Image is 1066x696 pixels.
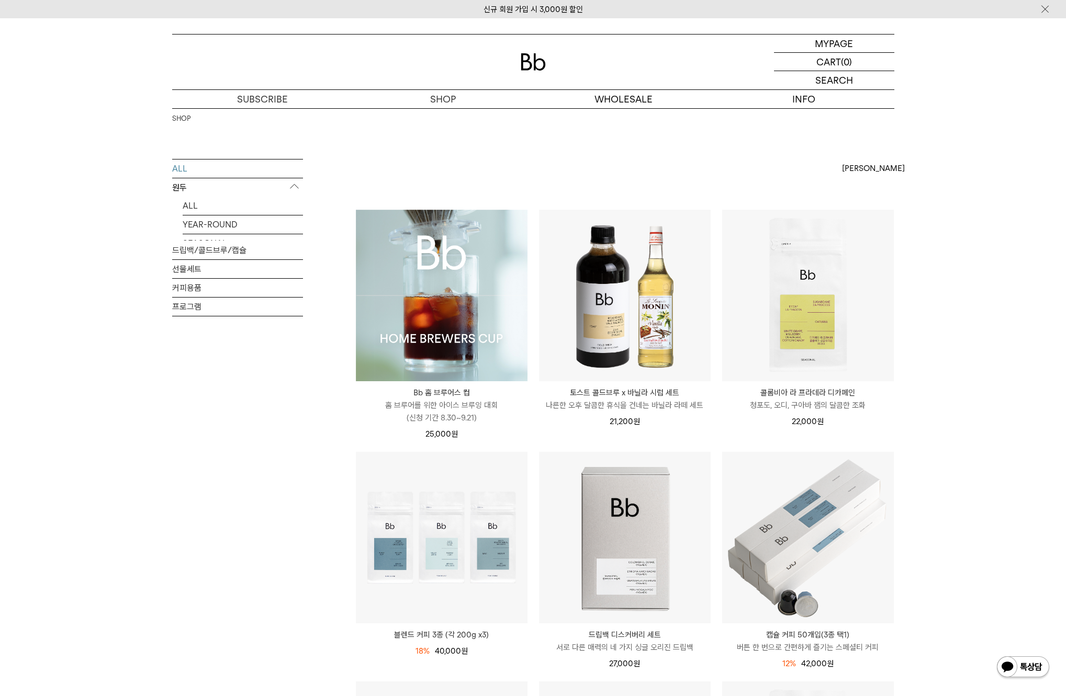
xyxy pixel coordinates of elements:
[539,452,711,623] img: 드립백 디스커버리 세트
[356,386,528,424] a: Bb 홈 브루어스 컵 홈 브루어를 위한 아이스 브루잉 대회(신청 기간 8.30~9.21)
[172,260,303,278] a: 선물세트
[801,659,834,668] span: 42,000
[539,629,711,654] a: 드립백 디스커버리 세트 서로 다른 매력의 네 가지 싱글 오리진 드립백
[172,298,303,316] a: 프로그램
[815,35,853,52] p: MYPAGE
[172,90,353,108] a: SUBSCRIBE
[842,162,905,175] span: [PERSON_NAME]
[609,659,640,668] span: 27,000
[356,386,528,399] p: Bb 홈 브루어스 컵
[722,629,894,654] a: 캡슐 커피 50개입(3종 택1) 버튼 한 번으로 간편하게 즐기는 스페셜티 커피
[539,386,711,399] p: 토스트 콜드브루 x 바닐라 시럽 세트
[533,90,714,108] p: WHOLESALE
[774,53,894,71] a: CART (0)
[356,629,528,641] a: 블렌드 커피 3종 (각 200g x3)
[172,241,303,259] a: 드립백/콜드브루/캡슐
[722,386,894,412] a: 콜롬비아 라 프라데라 디카페인 청포도, 오디, 구아바 잼의 달콤한 조화
[792,417,824,426] span: 22,000
[172,113,190,124] a: SHOP
[172,159,303,178] a: ALL
[827,659,834,668] span: 원
[996,655,1050,680] img: 카카오톡 채널 1:1 채팅 버튼
[183,197,303,215] a: ALL
[435,646,468,656] span: 40,000
[172,279,303,297] a: 커피용품
[484,5,583,14] a: 신규 회원 가입 시 3,000원 할인
[183,234,303,253] a: SEASONAL
[714,90,894,108] p: INFO
[356,399,528,424] p: 홈 브루어를 위한 아이스 브루잉 대회 (신청 기간 8.30~9.21)
[356,452,528,623] img: 블렌드 커피 3종 (각 200g x3)
[841,53,852,71] p: (0)
[774,35,894,53] a: MYPAGE
[815,71,853,89] p: SEARCH
[461,646,468,656] span: 원
[539,386,711,412] a: 토스트 콜드브루 x 바닐라 시럽 세트 나른한 오후 달콤한 휴식을 건네는 바닐라 라떼 세트
[353,90,533,108] a: SHOP
[722,210,894,381] img: 콜롬비아 라 프라데라 디카페인
[451,429,458,439] span: 원
[539,641,711,654] p: 서로 다른 매력의 네 가지 싱글 오리진 드립백
[633,659,640,668] span: 원
[633,417,640,426] span: 원
[722,386,894,399] p: 콜롬비아 라 프라데라 디카페인
[782,657,796,670] div: 12%
[539,210,711,381] img: 토스트 콜드브루 x 바닐라 시럽 세트
[722,452,894,623] img: 캡슐 커피 50개입(3종 택1)
[539,629,711,641] p: 드립백 디스커버리 세트
[816,53,841,71] p: CART
[172,178,303,197] p: 원두
[183,215,303,234] a: YEAR-ROUND
[817,417,824,426] span: 원
[722,399,894,412] p: 청포도, 오디, 구아바 잼의 달콤한 조화
[610,417,640,426] span: 21,200
[356,210,528,381] img: Bb 홈 브루어스 컵
[722,629,894,641] p: 캡슐 커피 50개입(3종 택1)
[416,645,430,657] div: 18%
[722,641,894,654] p: 버튼 한 번으로 간편하게 즐기는 스페셜티 커피
[425,429,458,439] span: 25,000
[521,53,546,71] img: 로고
[539,399,711,412] p: 나른한 오후 달콤한 휴식을 건네는 바닐라 라떼 세트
